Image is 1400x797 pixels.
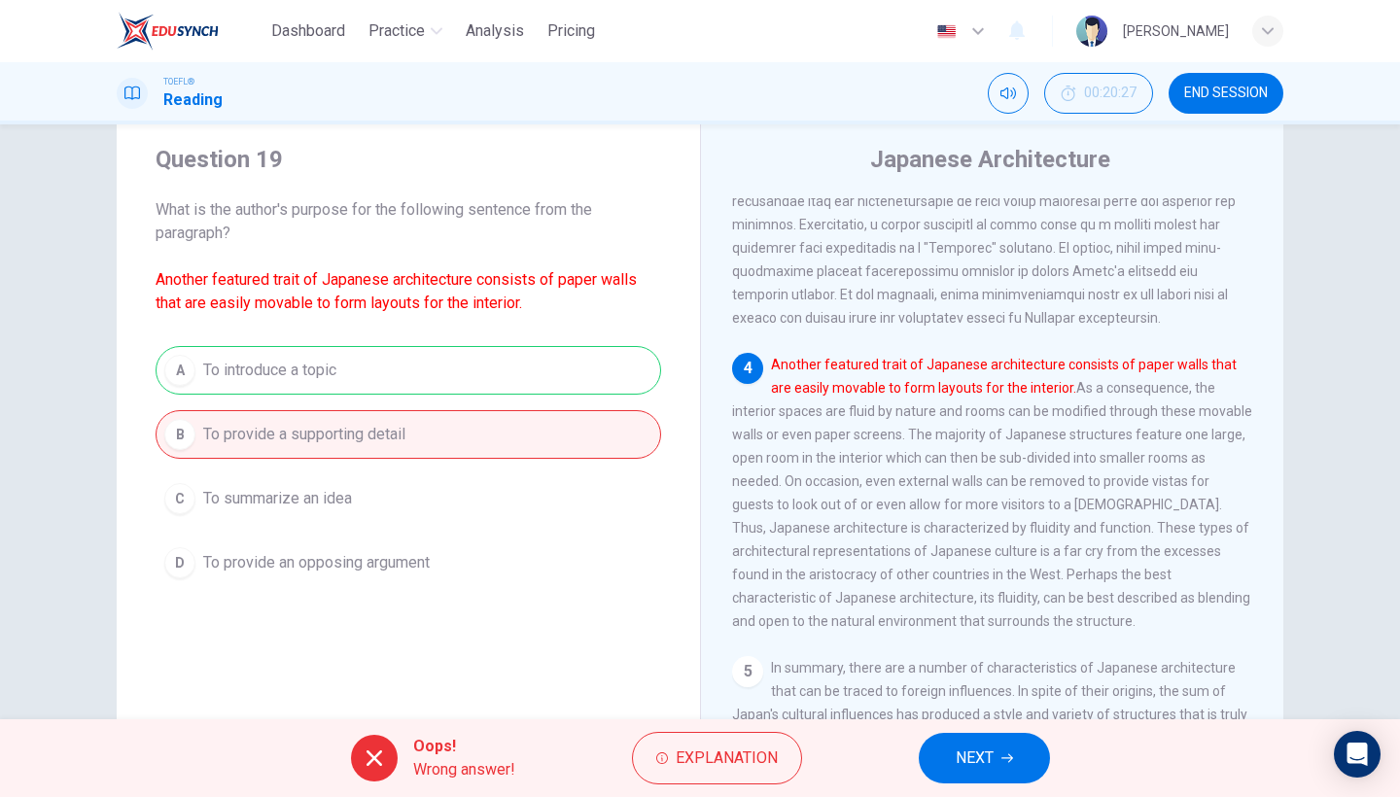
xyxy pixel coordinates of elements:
font: Another featured trait of Japanese architecture consists of paper walls that are easily movable t... [771,357,1237,396]
span: 00:20:27 [1084,86,1137,101]
div: Hide [1044,73,1153,114]
button: Practice [361,14,450,49]
h4: Japanese Architecture [870,144,1110,175]
span: TOEFL® [163,75,194,88]
button: Analysis [458,14,532,49]
span: Analysis [466,19,524,43]
span: Practice [368,19,425,43]
font: Another featured trait of Japanese architecture consists of paper walls that are easily movable t... [156,270,637,312]
span: END SESSION [1184,86,1268,101]
div: [PERSON_NAME] [1123,19,1229,43]
div: 5 [732,656,763,687]
button: NEXT [919,733,1050,783]
div: Open Intercom Messenger [1334,731,1381,778]
span: Dashboard [271,19,345,43]
h4: Question 19 [156,144,661,175]
button: END SESSION [1169,73,1283,114]
img: en [934,24,959,39]
span: What is the author's purpose for the following sentence from the paragraph? [156,198,661,315]
button: Dashboard [263,14,353,49]
button: Pricing [540,14,603,49]
span: Oops! [413,735,515,758]
img: EduSynch logo [117,12,219,51]
img: Profile picture [1076,16,1107,47]
span: As a consequence, the interior spaces are fluid by nature and rooms can be modified through these... [732,357,1252,629]
span: Wrong answer! [413,758,515,781]
button: 00:20:27 [1044,73,1153,114]
button: Explanation [632,732,802,784]
h1: Reading [163,88,223,112]
span: Pricing [547,19,595,43]
span: Explanation [676,745,778,772]
a: EduSynch logo [117,12,263,51]
div: 4 [732,353,763,384]
div: Mute [988,73,1029,114]
span: NEXT [956,745,994,772]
